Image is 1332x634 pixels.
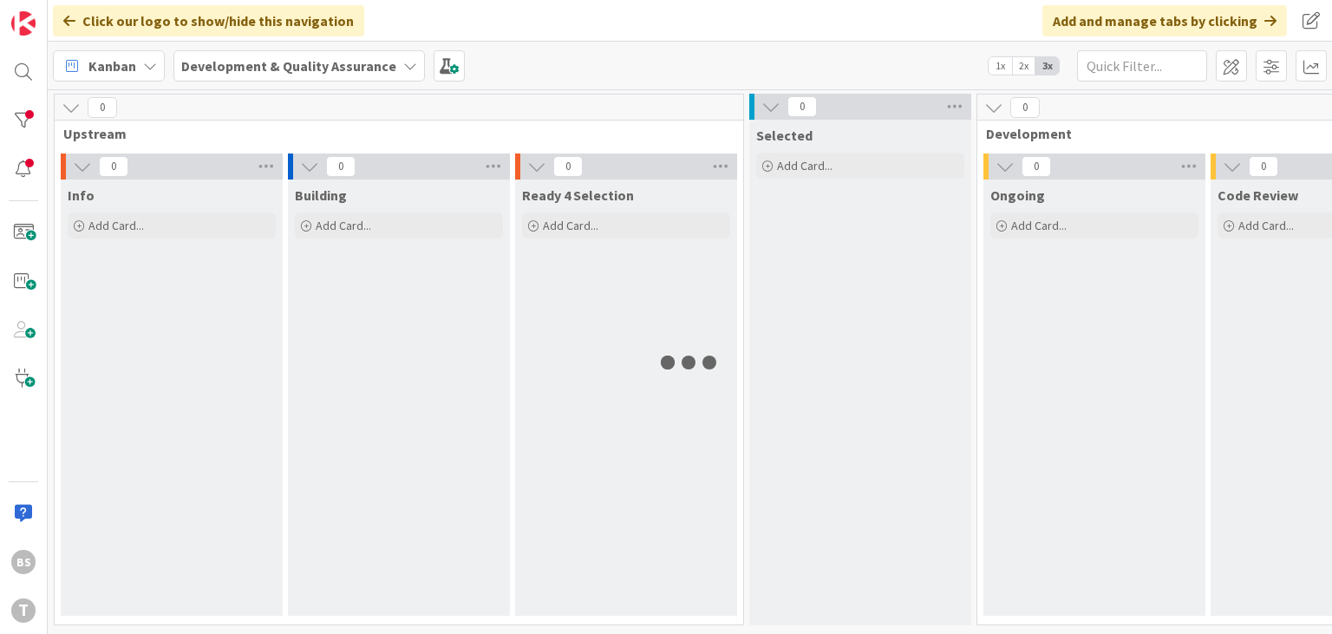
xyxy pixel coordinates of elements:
[522,186,634,204] span: Ready 4 Selection
[1010,97,1040,118] span: 0
[543,218,598,233] span: Add Card...
[88,56,136,76] span: Kanban
[553,156,583,177] span: 0
[68,186,95,204] span: Info
[1218,186,1298,204] span: Code Review
[777,158,832,173] span: Add Card...
[316,218,371,233] span: Add Card...
[88,218,144,233] span: Add Card...
[326,156,356,177] span: 0
[787,96,817,117] span: 0
[99,156,128,177] span: 0
[1012,57,1035,75] span: 2x
[990,186,1045,204] span: Ongoing
[1249,156,1278,177] span: 0
[11,550,36,574] div: BS
[63,125,721,142] span: Upstream
[1042,5,1287,36] div: Add and manage tabs by clicking
[1035,57,1059,75] span: 3x
[756,127,813,144] span: Selected
[181,57,396,75] b: Development & Quality Assurance
[11,598,36,623] div: T
[1238,218,1294,233] span: Add Card...
[1022,156,1051,177] span: 0
[1011,218,1067,233] span: Add Card...
[53,5,364,36] div: Click our logo to show/hide this navigation
[295,186,347,204] span: Building
[11,11,36,36] img: Visit kanbanzone.com
[88,97,117,118] span: 0
[989,57,1012,75] span: 1x
[1077,50,1207,82] input: Quick Filter...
